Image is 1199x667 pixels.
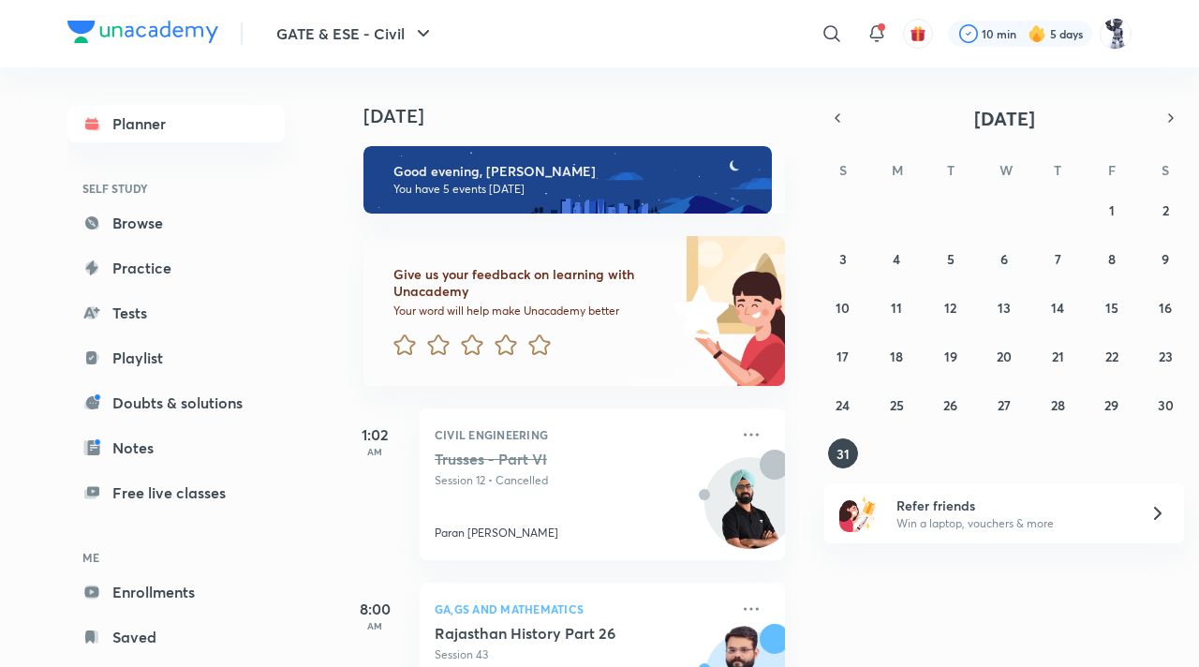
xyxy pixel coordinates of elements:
button: August 25, 2025 [881,390,911,420]
abbr: August 15, 2025 [1105,299,1118,317]
abbr: Wednesday [999,161,1013,179]
abbr: August 29, 2025 [1104,396,1118,414]
button: August 1, 2025 [1097,195,1127,225]
button: August 6, 2025 [989,244,1019,274]
button: avatar [903,19,933,49]
img: avatar [910,25,926,42]
button: August 8, 2025 [1097,244,1127,274]
abbr: August 23, 2025 [1159,348,1173,365]
abbr: August 31, 2025 [836,445,850,463]
abbr: August 7, 2025 [1055,250,1061,268]
button: August 7, 2025 [1043,244,1073,274]
a: Doubts & solutions [67,384,285,422]
abbr: August 30, 2025 [1158,396,1174,414]
img: referral [839,495,877,532]
button: August 12, 2025 [936,292,966,322]
h6: Refer friends [896,496,1127,515]
abbr: Tuesday [947,161,955,179]
abbr: August 3, 2025 [839,250,847,268]
h4: [DATE] [363,105,804,127]
p: Session 43 [435,646,729,663]
a: Enrollments [67,573,285,611]
p: Your word will help make Unacademy better [393,304,667,319]
abbr: Sunday [839,161,847,179]
button: August 3, 2025 [828,244,858,274]
abbr: August 5, 2025 [947,250,955,268]
a: Saved [67,618,285,656]
abbr: August 4, 2025 [893,250,900,268]
abbr: Friday [1108,161,1116,179]
button: August 21, 2025 [1043,341,1073,371]
h6: Good evening, [PERSON_NAME] [393,163,755,180]
h6: SELF STUDY [67,172,285,204]
h5: 8:00 [337,598,412,620]
button: August 4, 2025 [881,244,911,274]
button: August 18, 2025 [881,341,911,371]
abbr: August 2, 2025 [1162,201,1169,219]
abbr: August 8, 2025 [1108,250,1116,268]
button: August 22, 2025 [1097,341,1127,371]
p: AM [337,446,412,457]
img: Company Logo [67,21,218,43]
p: Win a laptop, vouchers & more [896,515,1127,532]
img: check rounded [959,24,978,43]
a: Browse [67,204,285,242]
button: August 13, 2025 [989,292,1019,322]
h5: Rajasthan History Part 26 [435,624,668,643]
img: evening [363,146,772,214]
abbr: August 13, 2025 [998,299,1011,317]
button: August 17, 2025 [828,341,858,371]
a: Notes [67,429,285,467]
abbr: August 10, 2025 [836,299,850,317]
abbr: August 19, 2025 [944,348,957,365]
abbr: August 21, 2025 [1052,348,1064,365]
button: August 31, 2025 [828,438,858,468]
button: August 23, 2025 [1150,341,1180,371]
abbr: Monday [892,161,903,179]
a: Company Logo [67,21,218,48]
button: August 24, 2025 [828,390,858,420]
button: August 30, 2025 [1150,390,1180,420]
abbr: August 12, 2025 [944,299,956,317]
button: [DATE] [851,105,1158,131]
abbr: August 20, 2025 [997,348,1012,365]
abbr: August 24, 2025 [836,396,850,414]
abbr: Thursday [1054,161,1061,179]
a: Planner [67,105,285,142]
button: August 27, 2025 [989,390,1019,420]
p: GA,GS and Mathematics [435,598,729,620]
abbr: August 26, 2025 [943,396,957,414]
button: August 20, 2025 [989,341,1019,371]
p: Session 12 • Cancelled [435,472,729,489]
abbr: August 25, 2025 [890,396,904,414]
button: August 9, 2025 [1150,244,1180,274]
abbr: August 9, 2025 [1162,250,1169,268]
button: August 26, 2025 [936,390,966,420]
img: feedback_image [610,236,785,386]
button: August 2, 2025 [1150,195,1180,225]
h5: Trusses - Part VI [435,450,668,468]
button: August 10, 2025 [828,292,858,322]
abbr: August 16, 2025 [1159,299,1172,317]
a: Playlist [67,339,285,377]
button: August 28, 2025 [1043,390,1073,420]
abbr: August 1, 2025 [1109,201,1115,219]
button: August 5, 2025 [936,244,966,274]
a: Practice [67,249,285,287]
a: Tests [67,294,285,332]
button: August 16, 2025 [1150,292,1180,322]
img: Shailendra Kumar [1100,18,1132,50]
button: August 19, 2025 [936,341,966,371]
p: Paran [PERSON_NAME] [435,525,558,541]
abbr: Saturday [1162,161,1169,179]
abbr: August 27, 2025 [998,396,1011,414]
abbr: August 18, 2025 [890,348,903,365]
abbr: August 28, 2025 [1051,396,1065,414]
button: GATE & ESE - Civil [265,15,446,52]
span: [DATE] [974,106,1035,131]
abbr: August 14, 2025 [1051,299,1064,317]
button: August 11, 2025 [881,292,911,322]
h6: Give us your feedback on learning with Unacademy [393,266,667,300]
button: August 29, 2025 [1097,390,1127,420]
abbr: August 17, 2025 [836,348,849,365]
